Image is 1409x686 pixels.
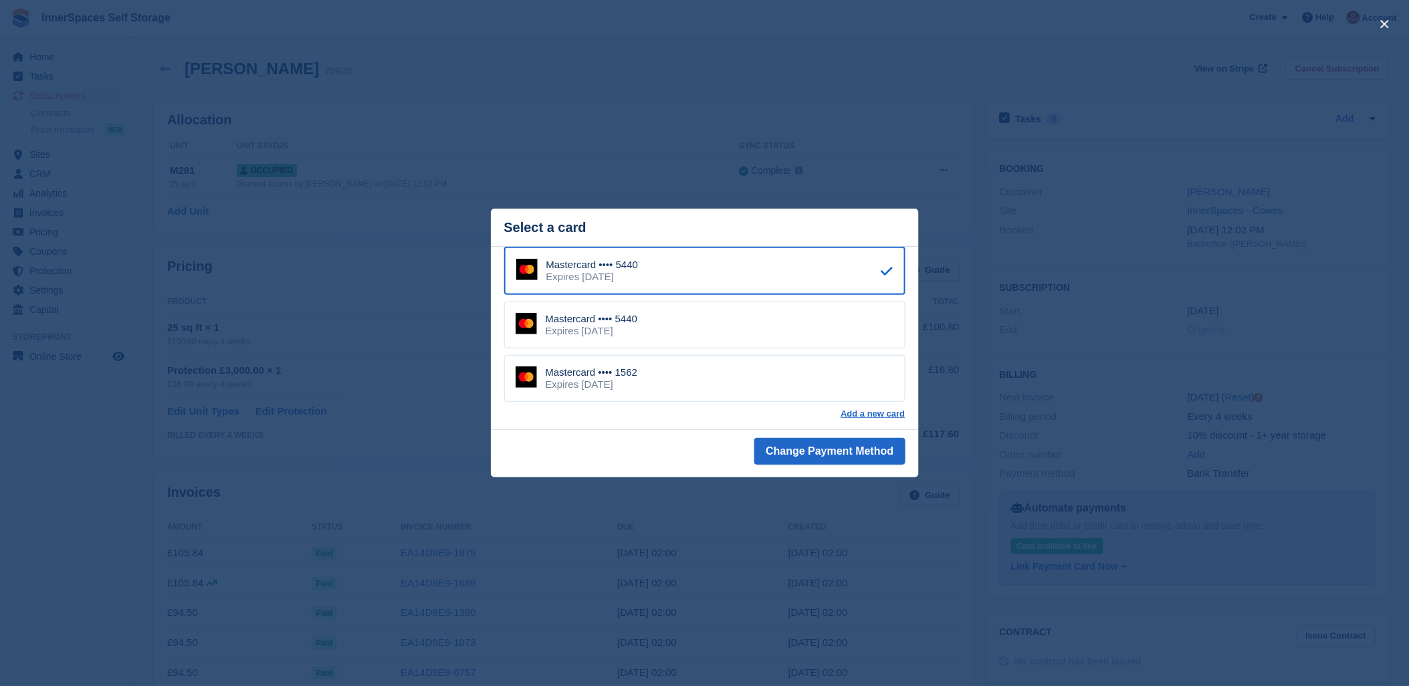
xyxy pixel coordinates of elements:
div: Mastercard •••• 5440 [546,259,639,271]
div: Expires [DATE] [546,271,639,283]
div: Mastercard •••• 1562 [546,366,638,378]
button: close [1374,13,1396,35]
div: Expires [DATE] [546,378,638,390]
div: Expires [DATE] [546,325,638,337]
a: Add a new card [841,409,905,419]
img: Mastercard Logo [516,259,538,280]
img: Mastercard Logo [516,366,537,388]
button: Change Payment Method [754,438,905,465]
img: Mastercard Logo [516,313,537,334]
div: Mastercard •••• 5440 [546,313,638,325]
div: Select a card [504,220,905,235]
